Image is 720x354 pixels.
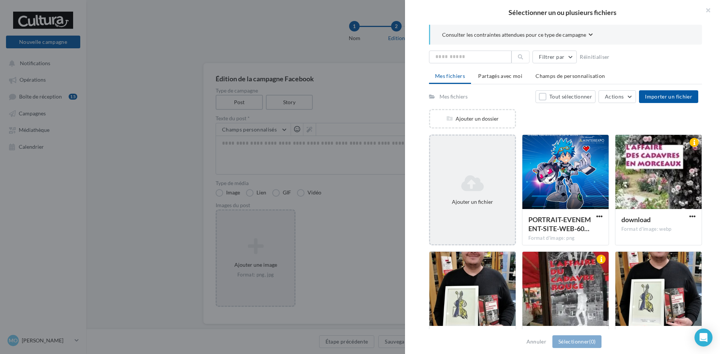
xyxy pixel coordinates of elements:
span: download [621,215,651,224]
span: Actions [605,93,624,100]
span: Mes fichiers [435,73,465,79]
div: Ajouter un dossier [430,115,515,122]
button: Consulter les contraintes attendues pour ce type de campagne [442,31,593,40]
div: Open Intercom Messenger [694,329,712,347]
span: PORTRAIT-EVENEMENT-SITE-WEB-600-x-800-px-5 [528,215,591,233]
button: Filtrer par [532,51,577,63]
span: (0) [589,338,595,345]
button: Actions [598,90,636,103]
span: Champs de personnalisation [535,73,605,79]
span: Partagés avec moi [478,73,522,79]
div: Format d'image: webp [621,226,696,233]
button: Tout sélectionner [535,90,595,103]
div: Mes fichiers [439,93,468,100]
button: Annuler [523,337,549,346]
div: Ajouter un fichier [433,198,512,206]
span: Importer un fichier [645,93,692,100]
button: Importer un fichier [639,90,698,103]
h2: Sélectionner un ou plusieurs fichiers [417,9,708,16]
div: Format d'image: png [528,235,603,242]
button: Sélectionner(0) [552,335,601,348]
span: Consulter les contraintes attendues pour ce type de campagne [442,31,586,39]
button: Réinitialiser [577,52,613,61]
